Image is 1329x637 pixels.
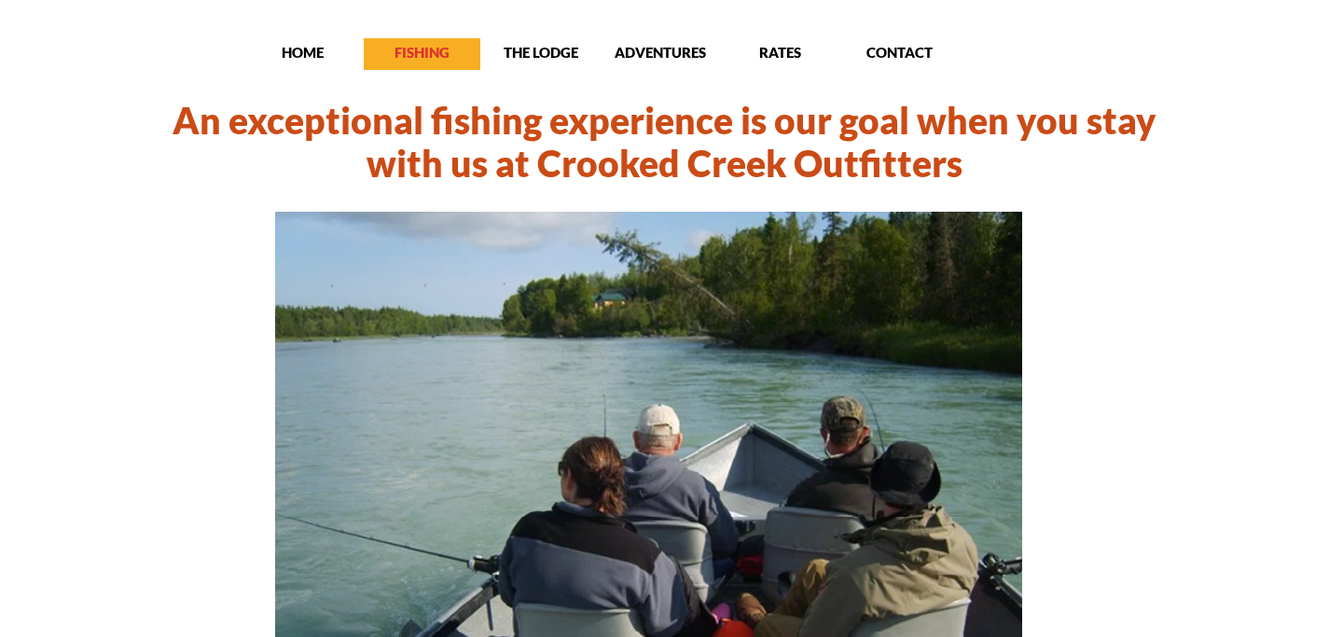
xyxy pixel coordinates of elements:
[722,43,838,62] p: RATES
[841,43,958,62] p: CONTACT
[483,43,600,62] p: THE LODGE
[244,43,361,62] p: HOME
[148,99,1182,185] h1: An exceptional fishing experience is our goal when you stay with us at Crooked Creek Outfitters
[602,43,719,62] p: ADVENTURES
[364,43,480,62] p: FISHING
